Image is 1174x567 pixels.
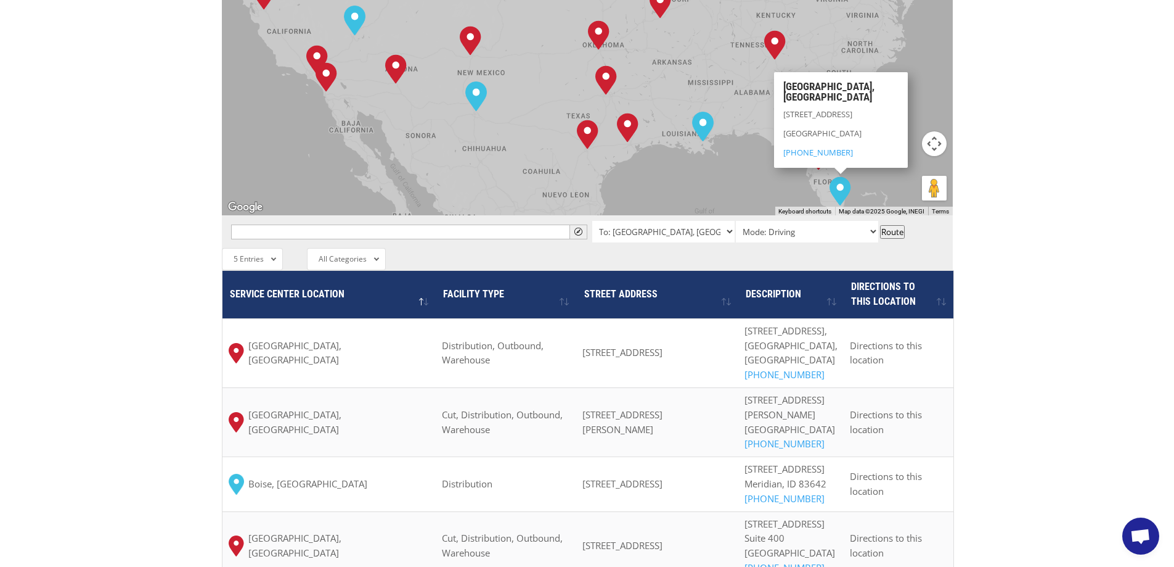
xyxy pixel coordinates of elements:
img: xgs-icon-map-pin-red.svg [229,412,244,432]
img: Google [225,199,266,215]
span: Directions to this location [850,532,922,559]
span: [STREET_ADDRESS] [582,346,662,358]
div: Lakeland, FL [808,141,830,170]
span: Cut, Distribution, Outbound, Warehouse [442,532,563,559]
img: xgs-icon-map-pin-red.svg [229,343,244,363]
h3: [GEOGRAPHIC_DATA], [GEOGRAPHIC_DATA] [783,81,898,109]
span: Close [894,77,902,86]
div: Chino, CA [306,45,328,75]
a: [PHONE_NUMBER] [744,368,825,381]
div: Dallas, TX [595,65,617,95]
a: [PHONE_NUMBER] [744,492,825,505]
div: San Diego, CA [316,62,337,92]
span: [GEOGRAPHIC_DATA], [GEOGRAPHIC_DATA] [248,531,430,561]
a: Terms [932,208,949,215]
span: Directions to this location [850,408,922,436]
span: [GEOGRAPHIC_DATA], [GEOGRAPHIC_DATA] [248,408,430,437]
th: Service center location : activate to sort column descending [222,271,436,318]
div: Open chat [1122,518,1159,555]
span: [STREET_ADDRESS][PERSON_NAME] [582,408,662,436]
button:  [569,225,587,239]
span: [GEOGRAPHIC_DATA], [GEOGRAPHIC_DATA] [248,339,430,368]
img: xgs-icon-map-pin-red.svg [229,536,244,556]
div: Miami, FL [830,176,851,206]
span: Directions to this location [850,470,922,497]
p: [STREET_ADDRESS] [783,109,898,128]
div: Houston, TX [617,113,638,143]
span: Meridian, ID 83642 [744,478,826,490]
a: Open this area in Google Maps (opens a new window) [225,199,266,215]
span: [GEOGRAPHIC_DATA] [744,547,835,559]
th: Description : activate to sort column ascending [738,271,844,318]
span: [STREET_ADDRESS] [744,518,825,530]
div: Tunnel Hill, GA [764,30,786,60]
div: New Orleans, LA [692,112,714,141]
span: Directions to this location [851,281,916,307]
span: 5 Entries [234,254,264,264]
span: Description [746,288,801,300]
span: Suite 400 [744,532,785,544]
span: [STREET_ADDRESS] [582,478,662,490]
div: Oklahoma City, OK [588,20,609,50]
span: Street Address [584,288,658,300]
p: [STREET_ADDRESS], [GEOGRAPHIC_DATA], [GEOGRAPHIC_DATA] [744,324,838,383]
span: Distribution [442,478,492,490]
span: [STREET_ADDRESS] [582,539,662,552]
p: [GEOGRAPHIC_DATA] [783,128,898,147]
th: Facility Type : activate to sort column ascending [436,271,577,318]
div: Phoenix, AZ [385,54,407,84]
span: Distribution, Outbound, Warehouse [442,339,544,366]
span: All Categories [319,254,367,264]
img: XGS_Icon_Map_Pin_Aqua.png [229,474,244,495]
th: Directions to this location: activate to sort column ascending [844,271,953,318]
span: Map data ©2025 Google, INEGI [839,208,924,215]
span:  [574,228,582,236]
button: Route [880,225,905,239]
button: Map camera controls [922,131,947,156]
button: Drag Pegman onto the map to open Street View [922,176,947,201]
span: Boise, [GEOGRAPHIC_DATA] [248,477,367,492]
div: San Antonio, TX [577,120,598,149]
div: Las Vegas, NV [344,6,365,35]
a: [PHONE_NUMBER] [744,437,825,450]
div: Albuquerque, NM [460,26,481,56]
span: Directions to this location [850,339,922,366]
div: [STREET_ADDRESS][PERSON_NAME] [744,393,838,423]
span: Facility Type [443,288,504,300]
div: [GEOGRAPHIC_DATA] [744,423,838,452]
span: Service center location [230,288,344,300]
th: Street Address: activate to sort column ascending [576,271,738,318]
span: Cut, Distribution, Outbound, Warehouse [442,408,563,436]
button: Keyboard shortcuts [778,207,831,216]
div: El Paso, TX [465,81,487,111]
span: [STREET_ADDRESS] [744,463,825,475]
a: [PHONE_NUMBER] [783,147,852,158]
